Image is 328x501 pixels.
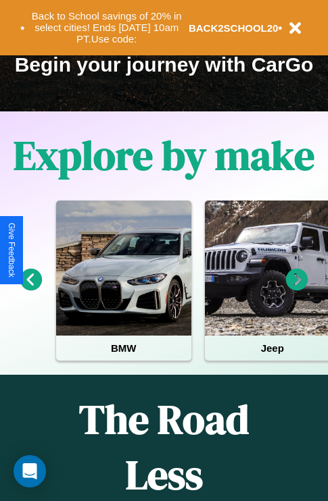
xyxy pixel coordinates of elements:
b: BACK2SCHOOL20 [189,22,279,34]
button: Back to School savings of 20% in select cities! Ends [DATE] 10am PT.Use code: [25,7,189,49]
h1: Explore by make [14,128,314,183]
div: Give Feedback [7,223,16,278]
div: Open Intercom Messenger [14,455,46,487]
h4: BMW [56,336,191,361]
